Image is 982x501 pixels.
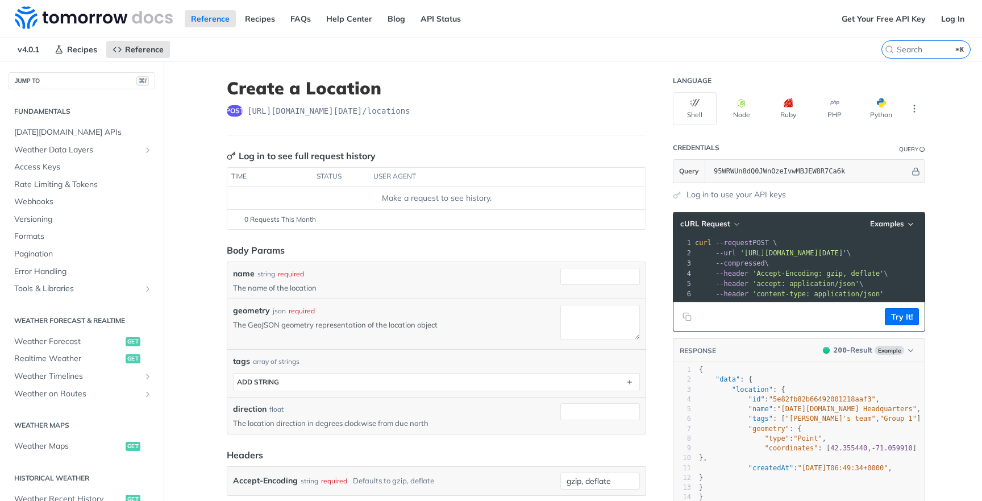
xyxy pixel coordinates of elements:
[748,415,773,423] span: "tags"
[673,289,693,299] div: 6
[673,444,691,453] div: 9
[289,306,315,316] div: required
[9,280,155,297] a: Tools & LibrariesShow subpages for Tools & Libraries
[859,92,903,125] button: Python
[143,372,152,381] button: Show subpages for Weather Timelines
[673,463,691,473] div: 11
[785,415,876,423] span: "[PERSON_NAME]'s team"
[227,151,236,160] svg: Key
[695,239,711,247] span: curl
[14,214,152,225] span: Versioning
[673,143,719,152] div: Credentials
[695,280,863,288] span: \
[769,395,876,403] span: "5e82fb82b66492001218aaf3"
[708,160,910,183] input: apikey
[126,337,140,346] span: get
[834,345,872,356] div: - Result
[676,218,743,230] button: cURL Request
[673,414,691,424] div: 6
[797,464,888,472] span: "[DATE]T06:49:34+0000"
[247,105,410,117] span: https://api.tomorrow.io/v4/locations
[14,283,140,295] span: Tools & Libraries
[9,263,155,280] a: Error Handling
[9,193,155,210] a: Webhooks
[910,165,922,177] button: Hide
[673,424,691,434] div: 7
[185,10,236,27] a: Reference
[273,306,286,316] div: json
[14,127,152,138] span: [DATE][DOMAIN_NAME] APIs
[673,160,705,183] button: Query
[699,493,703,501] span: }
[715,290,748,298] span: --header
[301,473,318,489] div: string
[67,44,97,55] span: Recipes
[876,444,913,452] span: 71.059910
[673,385,691,395] div: 3
[679,308,695,325] button: Copy to clipboard
[313,168,369,186] th: status
[9,176,155,193] a: Rate Limiting & Tokens
[353,473,434,489] div: Defaults to gzip, deflate
[935,10,971,27] a: Log In
[9,72,155,89] button: JUMP TO⌘/
[14,353,123,365] span: Realtime Weather
[227,243,285,257] div: Body Params
[699,483,703,491] span: }
[9,420,155,430] h2: Weather Maps
[715,259,765,267] span: --compressed
[680,219,730,229] span: cURL Request
[14,336,123,347] span: Weather Forecast
[740,249,847,257] span: '[URL][DOMAIN_NAME][DATE]'
[673,238,693,248] div: 1
[870,219,904,229] span: Examples
[673,92,717,125] button: Shell
[233,305,270,317] label: geometry
[699,395,880,403] span: : ,
[106,41,170,58] a: Reference
[320,10,378,27] a: Help Center
[673,395,691,404] div: 4
[765,444,818,452] span: "coordinates"
[143,390,152,399] button: Show subpages for Weather on Routes
[278,269,304,279] div: required
[9,159,155,176] a: Access Keys
[233,355,250,367] span: tags
[15,6,173,29] img: Tomorrow.io Weather API Docs
[699,444,917,452] span: : [ , ]
[136,76,149,86] span: ⌘/
[673,268,693,279] div: 4
[233,320,556,330] p: The GeoJSON geometry representation of the location object
[752,280,859,288] span: 'accept: application/json'
[244,214,316,225] span: 0 Requests This Month
[679,166,699,176] span: Query
[9,211,155,228] a: Versioning
[673,404,691,414] div: 5
[257,269,275,279] div: string
[14,371,140,382] span: Weather Timelines
[14,249,152,260] span: Pagination
[752,270,884,278] span: 'Accept-Encoding: gzip, deflate'
[777,405,917,413] span: "[DATE][DOMAIN_NAME] Headquarters"
[899,145,918,154] div: Query
[673,248,693,258] div: 2
[9,473,155,483] h2: Historical Weather
[673,483,691,492] div: 13
[673,453,691,463] div: 10
[321,473,347,489] div: required
[14,162,152,173] span: Access Keys
[673,473,691,483] div: 12
[381,10,411,27] a: Blog
[233,268,255,280] label: name
[715,280,748,288] span: --header
[699,386,785,394] span: : {
[284,10,317,27] a: FAQs
[695,249,851,257] span: \
[227,448,263,462] div: Headers
[699,454,708,462] span: },
[233,418,556,428] p: The location direction in degrees clockwise from due north
[695,270,888,278] span: \
[14,144,140,156] span: Weather Data Layers
[9,246,155,263] a: Pagination
[715,270,748,278] span: --header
